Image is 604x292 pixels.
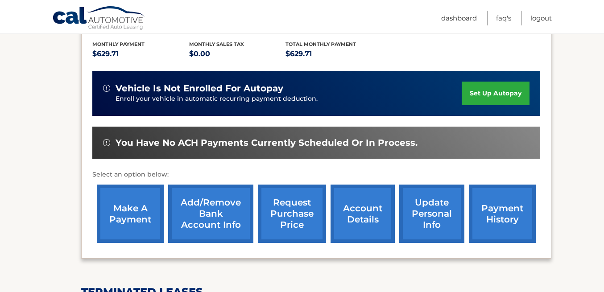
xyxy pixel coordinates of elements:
[441,11,477,25] a: Dashboard
[496,11,511,25] a: FAQ's
[168,185,253,243] a: Add/Remove bank account info
[530,11,552,25] a: Logout
[462,82,530,105] a: set up autopay
[331,185,395,243] a: account details
[258,185,326,243] a: request purchase price
[285,48,382,60] p: $629.71
[285,41,356,47] span: Total Monthly Payment
[189,48,286,60] p: $0.00
[92,169,540,180] p: Select an option below:
[92,48,189,60] p: $629.71
[189,41,244,47] span: Monthly sales Tax
[116,94,462,104] p: Enroll your vehicle in automatic recurring payment deduction.
[399,185,464,243] a: update personal info
[97,185,164,243] a: make a payment
[116,137,418,148] span: You have no ACH payments currently scheduled or in process.
[103,139,110,146] img: alert-white.svg
[103,85,110,92] img: alert-white.svg
[52,6,146,32] a: Cal Automotive
[116,83,283,94] span: vehicle is not enrolled for autopay
[469,185,536,243] a: payment history
[92,41,145,47] span: Monthly Payment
